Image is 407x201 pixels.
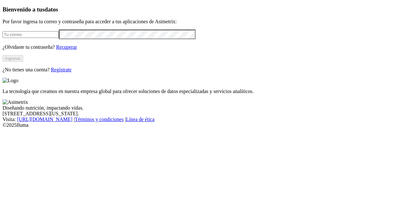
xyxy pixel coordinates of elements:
p: ¿No tienes una cuenta? [3,67,404,73]
a: [URL][DOMAIN_NAME] [17,117,72,122]
div: Visita : | | [3,117,404,122]
h3: Bienvenido a tus [3,6,404,13]
a: Términos y condiciones [75,117,124,122]
img: Asimetrix [3,99,28,105]
input: Tu correo [3,31,59,38]
a: Línea de ética [126,117,155,122]
div: © 2025 Iluma [3,122,404,128]
a: Regístrate [51,67,72,72]
p: La tecnología que creamos en nuestra empresa global para ofrecer soluciones de datos especializad... [3,89,404,94]
div: Diseñando nutrición, impactando vidas. [3,105,404,111]
button: Ingresar [3,55,23,62]
img: Logo [3,78,18,83]
a: Recuperar [56,44,77,50]
div: [STREET_ADDRESS][US_STATE]. [3,111,404,117]
p: Por favor ingresa tu correo y contraseña para acceder a tus aplicaciones de Asimetrix: [3,19,404,25]
span: datos [45,6,58,13]
p: ¿Olvidaste tu contraseña? [3,44,404,50]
